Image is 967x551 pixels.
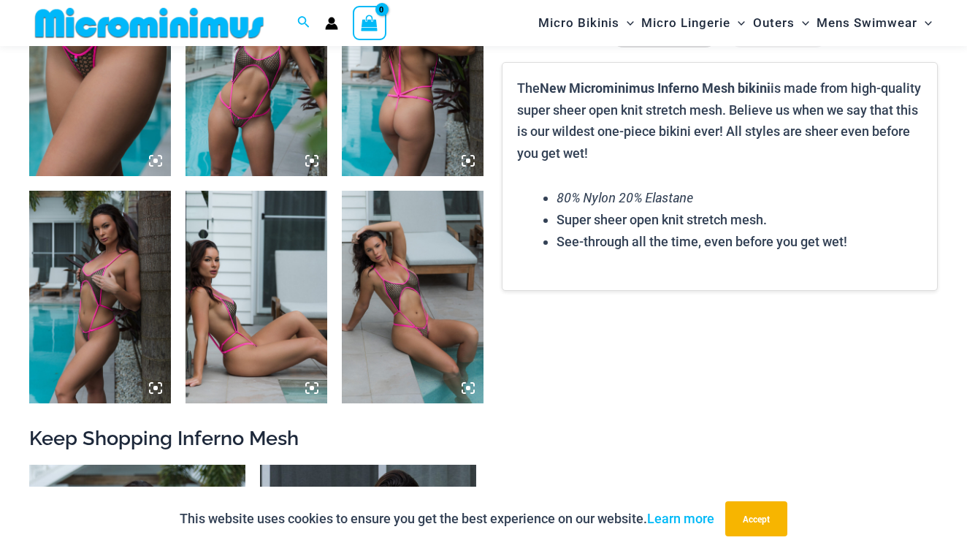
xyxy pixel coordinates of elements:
[186,191,327,403] img: Inferno Mesh Olive Fuchsia 8561 One Piece
[749,4,813,42] a: OutersMenu ToggleMenu Toggle
[29,425,938,451] h2: Keep Shopping Inferno Mesh
[730,4,745,42] span: Menu Toggle
[557,189,693,206] em: 80% Nylon 20% Elastane
[557,231,922,253] li: See-through all the time, even before you get wet!
[557,209,922,231] li: Super sheer open knit stretch mesh.
[619,4,634,42] span: Menu Toggle
[647,511,714,526] a: Learn more
[725,501,787,536] button: Accept
[917,4,932,42] span: Menu Toggle
[795,4,809,42] span: Menu Toggle
[353,6,386,39] a: View Shopping Cart, empty
[517,77,922,164] p: The is made from high-quality super sheer open knit stretch mesh. Believe us when we say that thi...
[540,79,771,96] b: New Microminimus Inferno Mesh bikini
[29,7,270,39] img: MM SHOP LOGO FLAT
[342,191,483,403] img: Inferno Mesh Olive Fuchsia 8561 One Piece
[297,14,310,32] a: Search icon link
[29,191,171,403] img: Inferno Mesh Olive Fuchsia 8561 One Piece
[180,508,714,530] p: This website uses cookies to ensure you get the best experience on our website.
[753,4,795,42] span: Outers
[535,4,638,42] a: Micro BikinisMenu ToggleMenu Toggle
[325,17,338,30] a: Account icon link
[817,4,917,42] span: Mens Swimwear
[638,4,749,42] a: Micro LingerieMenu ToggleMenu Toggle
[813,4,936,42] a: Mens SwimwearMenu ToggleMenu Toggle
[641,4,730,42] span: Micro Lingerie
[538,4,619,42] span: Micro Bikinis
[532,2,938,44] nav: Site Navigation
